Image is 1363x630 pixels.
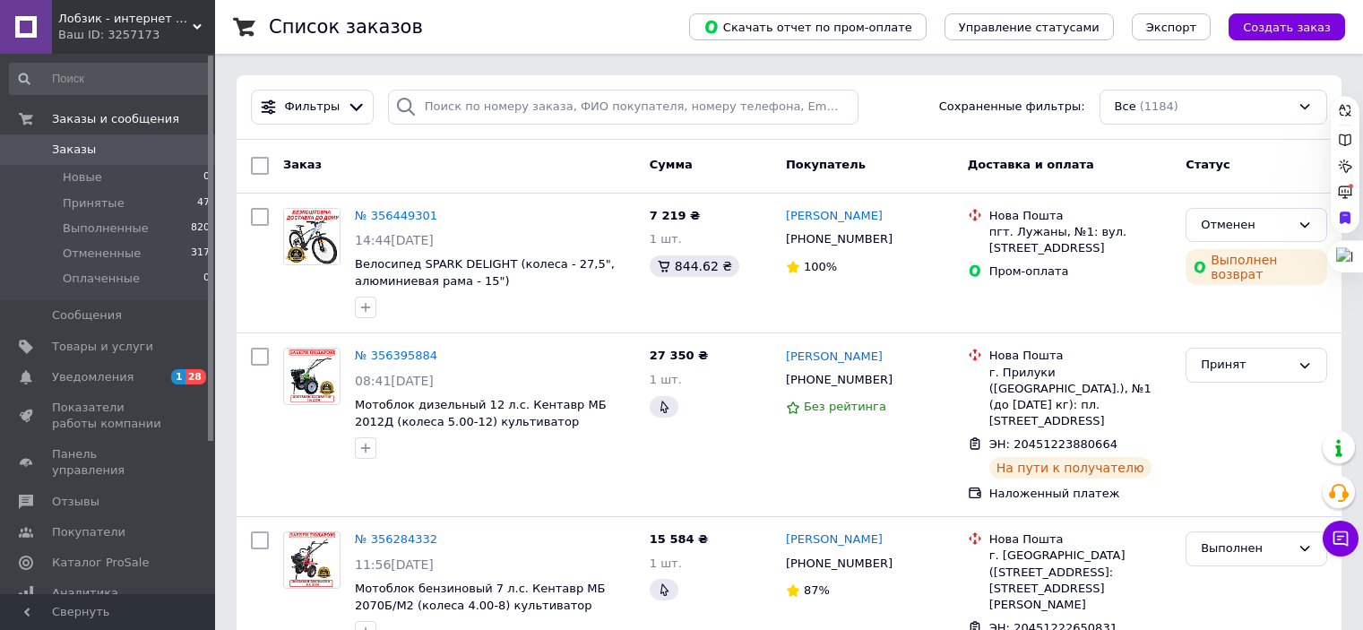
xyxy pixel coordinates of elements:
[52,142,96,158] span: Заказы
[52,400,166,432] span: Показатели работы компании
[191,246,210,262] span: 317
[989,486,1171,502] div: Наложенный платеж
[284,209,340,264] img: Фото товару
[52,339,153,355] span: Товары и услуги
[650,557,682,570] span: 1 шт.
[52,524,125,540] span: Покупатели
[52,585,118,601] span: Аналитика
[1186,249,1327,285] div: Выполнен возврат
[804,260,837,273] span: 100%
[959,21,1100,34] span: Управление статусами
[58,11,193,27] span: Лобзик - интернет магазин
[1186,158,1230,171] span: Статус
[203,169,210,186] span: 0
[782,368,896,392] div: [PHONE_NUMBER]
[1146,21,1196,34] span: Экспорт
[989,263,1171,280] div: Пром-оплата
[52,494,99,510] span: Отзывы
[1229,13,1345,40] button: Создать заказ
[355,233,434,247] span: 14:44[DATE]
[355,209,437,222] a: № 356449301
[650,209,700,222] span: 7 219 ₴
[1323,521,1359,557] button: Чат с покупателем
[968,158,1094,171] span: Доставка и оплата
[786,349,883,366] a: [PERSON_NAME]
[355,349,437,362] a: № 356395884
[703,19,912,35] span: Скачать отчет по пром-оплате
[1201,539,1290,558] div: Выполнен
[786,208,883,225] a: [PERSON_NAME]
[786,158,866,171] span: Покупатель
[287,532,336,588] img: Фото товару
[355,532,437,546] a: № 356284332
[650,373,682,386] span: 1 шт.
[989,365,1171,430] div: г. Прилуки ([GEOGRAPHIC_DATA].), №1 (до [DATE] кг): пл. [STREET_ADDRESS]
[287,349,337,404] img: Фото товару
[355,398,607,444] a: Мотоблок дизельный 12 л.с. Кентавр МБ 2012Д (колеса 5.00-12) культиватор дизельный
[804,583,830,597] span: 87%
[52,446,166,479] span: Панель управления
[63,169,102,186] span: Новые
[52,111,179,127] span: Заказы и сообщения
[283,348,341,405] a: Фото товару
[939,99,1085,116] span: Сохраненные фильтры:
[650,232,682,246] span: 1 шт.
[1140,99,1178,113] span: (1184)
[989,348,1171,364] div: Нова Пошта
[989,224,1171,256] div: пгт. Лужаны, №1: вул. [STREET_ADDRESS]
[355,557,434,572] span: 11:56[DATE]
[171,369,185,384] span: 1
[269,16,423,38] h1: Список заказов
[355,582,606,628] a: Мотоблок бензиновый 7 л.с. Кентавр МБ 2070Б/М2 (колеса 4.00-8) культиватор бензиновый
[1201,216,1290,235] div: Отменен
[1201,356,1290,375] div: Принят
[782,552,896,575] div: [PHONE_NUMBER]
[1115,99,1136,116] span: Все
[52,555,149,571] span: Каталог ProSale
[355,374,434,388] span: 08:41[DATE]
[650,532,708,546] span: 15 584 ₴
[650,158,693,171] span: Сумма
[63,220,149,237] span: Выполненные
[989,531,1171,548] div: Нова Пошта
[388,90,858,125] input: Поиск по номеру заказа, ФИО покупателя, номеру телефона, Email, номеру накладной
[52,307,122,324] span: Сообщения
[689,13,927,40] button: Скачать отчет по пром-оплате
[650,255,739,277] div: 844.62 ₴
[52,369,134,385] span: Уведомления
[185,369,206,384] span: 28
[782,228,896,251] div: [PHONE_NUMBER]
[1211,20,1345,33] a: Создать заказ
[9,63,211,95] input: Поиск
[945,13,1114,40] button: Управление статусами
[989,208,1171,224] div: Нова Пошта
[63,195,125,211] span: Принятые
[1132,13,1211,40] button: Экспорт
[283,208,341,265] a: Фото товару
[285,99,341,116] span: Фильтры
[191,220,210,237] span: 820
[203,271,210,287] span: 0
[283,531,341,589] a: Фото товару
[63,271,140,287] span: Оплаченные
[804,400,886,413] span: Без рейтинга
[197,195,210,211] span: 47
[283,158,322,171] span: Заказ
[63,246,141,262] span: Отмененные
[1243,21,1331,34] span: Создать заказ
[650,349,708,362] span: 27 350 ₴
[355,257,615,288] a: Велосипед SPARK DELIGHT (колеса - 27,5", алюминиевая рама - 15")
[989,548,1171,613] div: г. [GEOGRAPHIC_DATA] ([STREET_ADDRESS]: [STREET_ADDRESS][PERSON_NAME]
[58,27,215,43] div: Ваш ID: 3257173
[989,457,1152,479] div: На пути к получателю
[786,531,883,548] a: [PERSON_NAME]
[989,437,1117,451] span: ЭН: 20451223880664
